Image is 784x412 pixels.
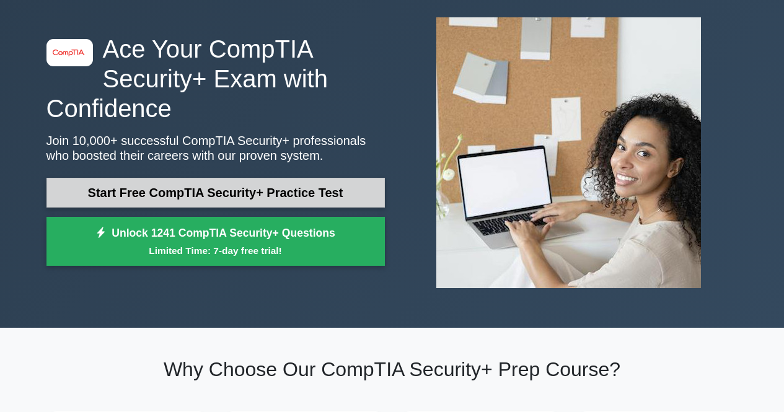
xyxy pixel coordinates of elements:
[46,217,385,266] a: Unlock 1241 CompTIA Security+ QuestionsLimited Time: 7-day free trial!
[46,178,385,208] a: Start Free CompTIA Security+ Practice Test
[46,357,738,381] h2: Why Choose Our CompTIA Security+ Prep Course?
[46,133,385,163] p: Join 10,000+ successful CompTIA Security+ professionals who boosted their careers with our proven...
[62,243,369,258] small: Limited Time: 7-day free trial!
[46,34,385,123] h1: Ace Your CompTIA Security+ Exam with Confidence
